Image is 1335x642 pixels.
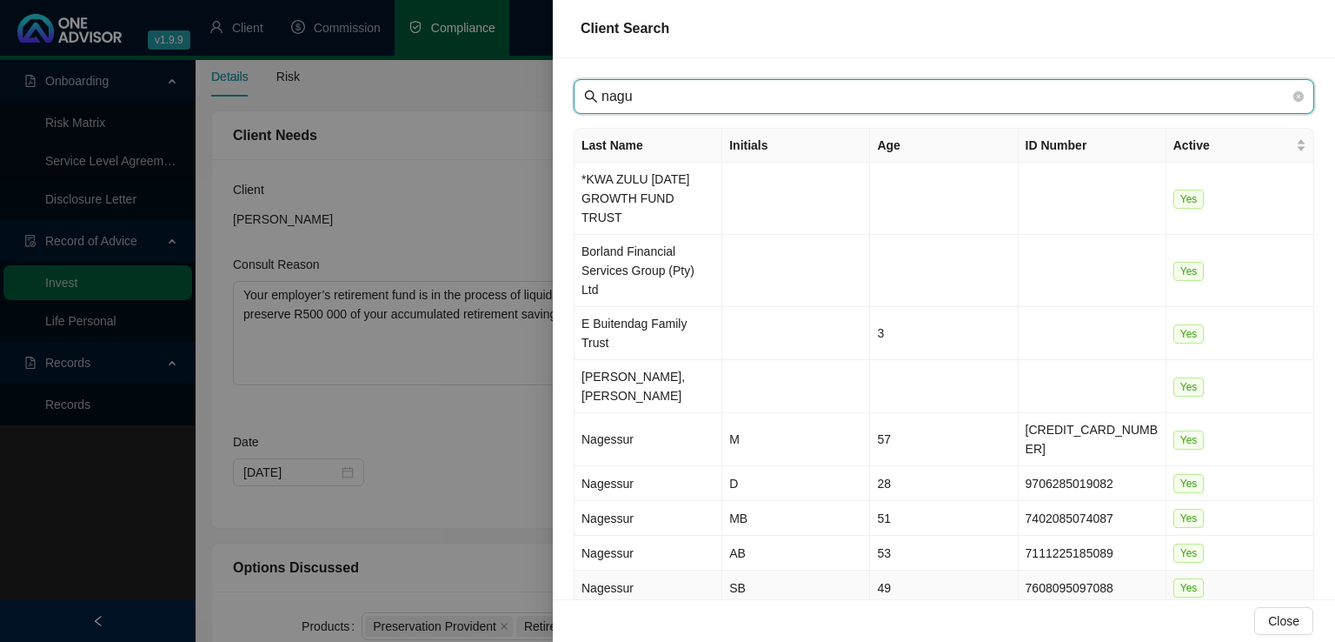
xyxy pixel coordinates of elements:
td: M [722,413,870,466]
span: Yes [1173,544,1205,563]
td: AB [722,536,870,571]
span: Yes [1173,324,1205,344]
th: Initials [722,129,870,163]
span: Yes [1173,190,1205,209]
td: E Buitendag Family Trust [575,307,722,360]
span: Yes [1173,474,1205,493]
td: *KWA ZULU [DATE] GROWTH FUND TRUST [575,163,722,235]
td: 9706285019082 [1019,466,1166,501]
td: Nagessur [575,536,722,571]
span: Yes [1173,262,1205,281]
th: Last Name [575,129,722,163]
td: Nagessur [575,466,722,501]
td: 7111225185089 [1019,536,1166,571]
td: Nagessur [575,413,722,466]
th: Active [1166,129,1314,163]
button: Close [1254,607,1313,635]
span: Yes [1173,378,1205,397]
span: Yes [1173,578,1205,598]
td: [PERSON_NAME], [PERSON_NAME] [575,360,722,413]
td: 7608095097088 [1019,571,1166,605]
td: [CREDIT_CARD_NUMBER] [1019,413,1166,466]
span: Yes [1173,509,1205,528]
th: ID Number [1019,129,1166,163]
span: 28 [877,477,891,491]
span: search [584,90,598,104]
span: 49 [877,581,891,595]
td: MB [722,501,870,536]
td: Nagessur [575,571,722,605]
span: Yes [1173,431,1205,450]
span: Client Search [581,21,669,36]
span: close-circle [1293,91,1304,102]
span: Active [1173,136,1292,155]
span: 57 [877,432,891,446]
span: 3 [877,326,884,340]
td: D [722,466,870,501]
span: Close [1268,612,1299,631]
td: Borland Financial Services Group (Pty) Ltd [575,235,722,307]
th: Age [870,129,1018,163]
span: 53 [877,546,891,560]
input: Last Name [601,86,1290,107]
span: close-circle [1293,89,1304,104]
span: 51 [877,512,891,525]
td: Nagessur [575,501,722,536]
td: 7402085074087 [1019,501,1166,536]
td: SB [722,571,870,605]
